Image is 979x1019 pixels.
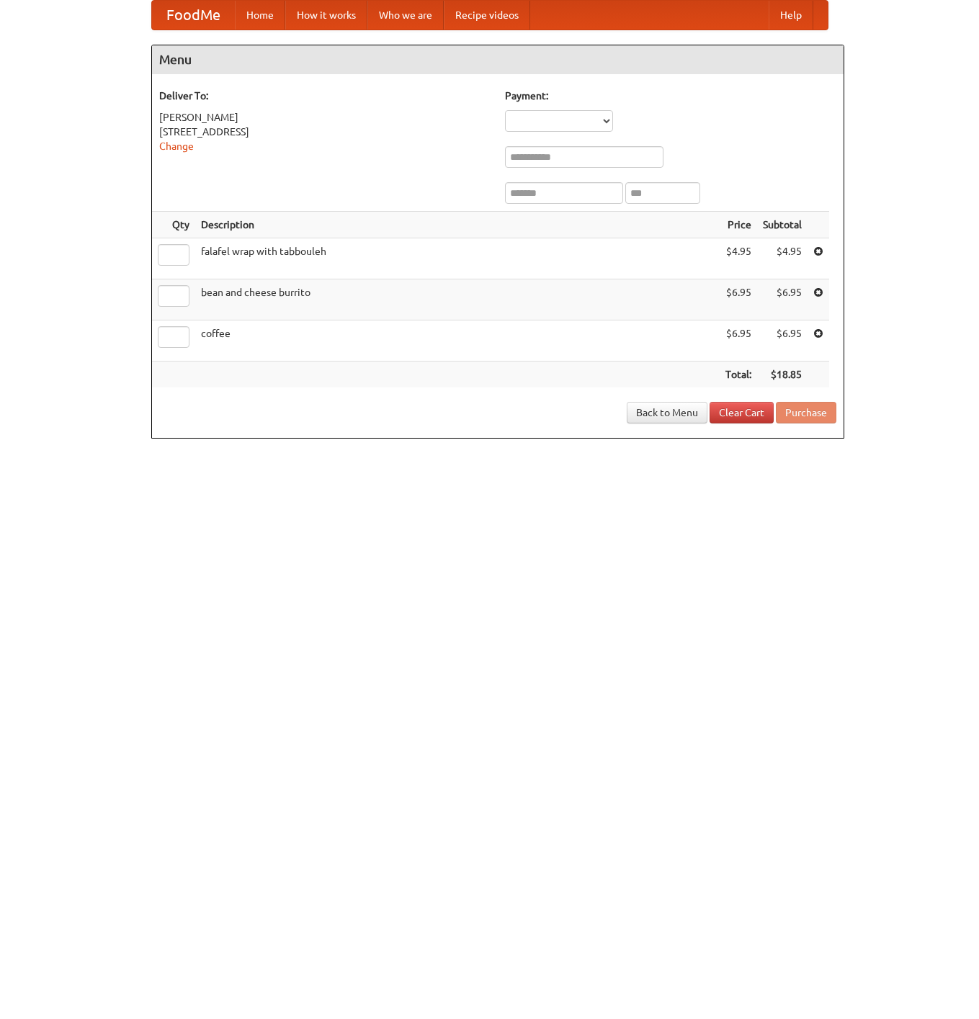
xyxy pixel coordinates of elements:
[152,45,844,74] h4: Menu
[285,1,367,30] a: How it works
[159,125,491,139] div: [STREET_ADDRESS]
[757,320,808,362] td: $6.95
[720,320,757,362] td: $6.95
[505,89,836,103] h5: Payment:
[159,110,491,125] div: [PERSON_NAME]
[195,320,720,362] td: coffee
[195,238,720,279] td: falafel wrap with tabbouleh
[159,89,491,103] h5: Deliver To:
[720,279,757,320] td: $6.95
[235,1,285,30] a: Home
[195,212,720,238] th: Description
[195,279,720,320] td: bean and cheese burrito
[757,238,808,279] td: $4.95
[769,1,813,30] a: Help
[757,279,808,320] td: $6.95
[152,1,235,30] a: FoodMe
[710,402,774,423] a: Clear Cart
[757,212,808,238] th: Subtotal
[627,402,707,423] a: Back to Menu
[776,402,836,423] button: Purchase
[152,212,195,238] th: Qty
[444,1,530,30] a: Recipe videos
[720,238,757,279] td: $4.95
[720,362,757,388] th: Total:
[367,1,444,30] a: Who we are
[757,362,808,388] th: $18.85
[720,212,757,238] th: Price
[159,140,194,152] a: Change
